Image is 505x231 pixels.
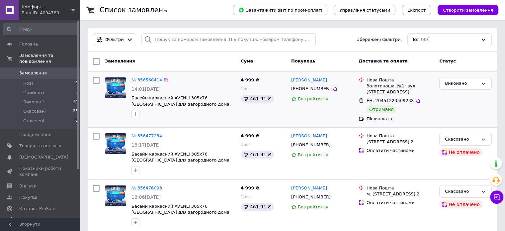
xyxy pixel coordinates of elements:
span: Всі [413,37,420,43]
span: Управління статусами [339,8,390,13]
img: Фото товару [105,133,126,154]
span: Статус [439,58,456,63]
span: Без рейтингу [298,204,328,209]
div: Ваш ID: 4094780 [22,10,80,16]
div: [PHONE_NUMBER] [290,84,332,93]
span: 14:01[DATE] [131,86,161,92]
a: [PERSON_NAME] [291,133,327,139]
button: Управління статусами [334,5,395,15]
div: Не оплачено [439,148,482,156]
span: Без рейтингу [298,152,328,157]
span: 4 999 ₴ [241,77,259,82]
button: Чат з покупцем [490,190,503,204]
div: Отримано [367,105,396,113]
span: Показники роботи компанії [19,166,61,177]
div: Нова Пошта [367,77,434,83]
span: Створити замовлення [443,8,493,13]
span: 18:17[DATE] [131,142,161,148]
span: 0 [75,118,78,124]
div: м. [STREET_ADDRESS] 2 [367,191,434,197]
a: Басейн каркасний AVENLI 305x76 [GEOGRAPHIC_DATA] для загородного дома [131,152,229,163]
span: Скасовані [23,108,46,114]
div: 461.91 ₴ [241,95,274,103]
span: Експорт [407,8,426,13]
a: [PERSON_NAME] [291,77,327,83]
span: [DEMOGRAPHIC_DATA] [19,154,68,160]
span: Комфорт+ [22,4,71,10]
div: 461.91 ₴ [241,151,274,159]
span: ЕН: 20451223509238 [367,98,414,103]
span: 0 [75,80,78,86]
span: Головна [19,41,38,47]
img: Фото товару [105,185,126,206]
button: Завантажити звіт по пром-оплаті [233,5,327,15]
span: 0 [75,90,78,96]
span: Повідомлення [19,132,51,138]
div: Оплатити частинами [367,148,434,154]
input: Пошук за номером замовлення, ПІБ покупця, номером телефону, Email, номером накладної [141,33,316,46]
img: Фото товару [105,77,126,98]
span: 25 [73,108,78,114]
div: Скасовано [445,136,478,143]
a: № 356476093 [131,185,162,190]
span: 4 999 ₴ [241,185,259,190]
span: 74 [73,99,78,105]
span: Збережені фільтри: [357,37,402,43]
span: Cума [241,58,253,63]
a: Створити замовлення [431,7,498,12]
div: Післяплата [367,116,434,122]
span: Покупець [291,58,315,63]
span: Виконані [23,99,44,105]
span: 4 999 ₴ [241,133,259,138]
a: [PERSON_NAME] [291,185,327,191]
span: Доставка та оплата [359,58,408,63]
button: Створити замовлення [438,5,498,15]
div: Оплатити частинами [367,200,434,206]
span: 18:06[DATE] [131,194,161,200]
span: Замовлення та повідомлення [19,53,80,64]
span: Аналітика [19,217,42,223]
span: Нові [23,80,33,86]
span: Завантажити звіт по пром-оплаті [238,7,322,13]
div: [PHONE_NUMBER] [290,193,332,201]
h1: Список замовлень [100,6,167,14]
span: 1 шт. [241,194,253,199]
span: Замовлення [19,70,47,76]
span: Замовлення [105,58,135,63]
span: Прийняті [23,90,44,96]
span: 1 шт. [241,142,253,147]
span: (99) [421,37,430,42]
a: № 356477234 [131,133,162,138]
div: [STREET_ADDRESS] 2 [367,139,434,145]
div: Нова Пошта [367,185,434,191]
div: 461.91 ₴ [241,203,274,211]
div: Виконано [445,80,478,87]
a: Басейн каркасний AVENLI 305x76 [GEOGRAPHIC_DATA] для загородного дома [131,204,229,215]
span: Покупці [19,194,37,200]
div: Золотоноша, №1: вул. [STREET_ADDRESS] [367,83,434,95]
span: Каталог ProSale [19,206,55,212]
span: Без рейтингу [298,96,328,101]
div: [PHONE_NUMBER] [290,141,332,149]
a: № 356560414 [131,77,162,82]
div: Скасовано [445,188,478,195]
span: Оплачені [23,118,44,124]
span: Товари та послуги [19,143,61,149]
button: Експорт [402,5,431,15]
a: Басейн каркасний AVENLI 305x76 [GEOGRAPHIC_DATA] для загородного дома [131,95,229,107]
span: Фільтри [106,37,124,43]
div: Не оплачено [439,200,482,208]
div: Нова Пошта [367,133,434,139]
input: Пошук [3,23,78,35]
span: Відгуки [19,183,37,189]
span: 1 шт. [241,86,253,91]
